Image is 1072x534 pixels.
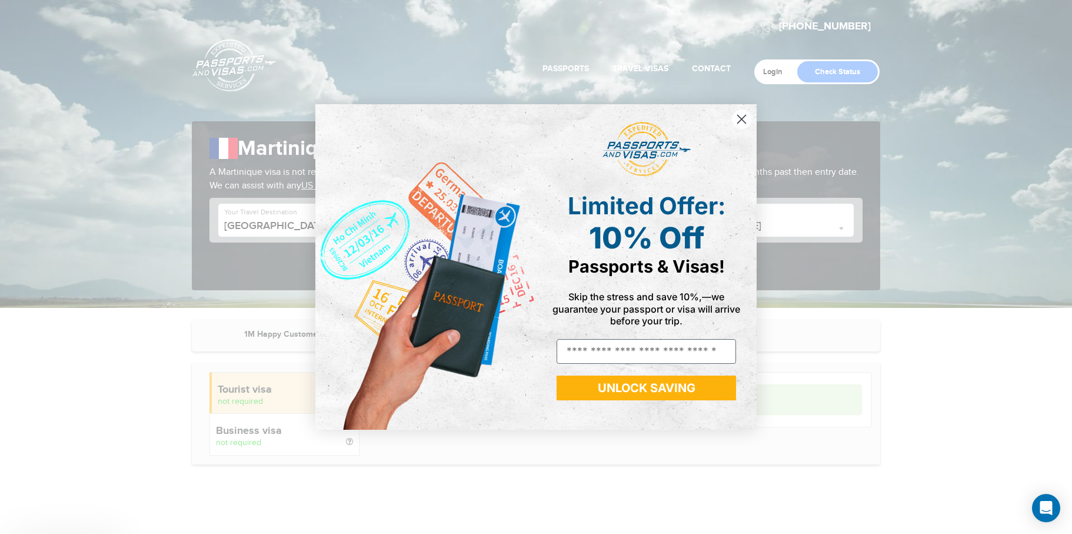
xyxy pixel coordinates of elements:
div: Open Intercom Messenger [1032,494,1060,522]
span: 10% Off [589,220,704,256]
span: Skip the stress and save 10%,—we guarantee your passport or visa will arrive before your trip. [552,291,740,326]
img: passports and visas [602,122,691,177]
img: de9cda0d-0715-46ca-9a25-073762a91ba7.png [315,104,536,430]
button: Close dialog [731,109,752,130]
span: Limited Offer: [568,191,725,220]
span: Passports & Visas! [568,256,725,277]
button: UNLOCK SAVING [557,376,736,400]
